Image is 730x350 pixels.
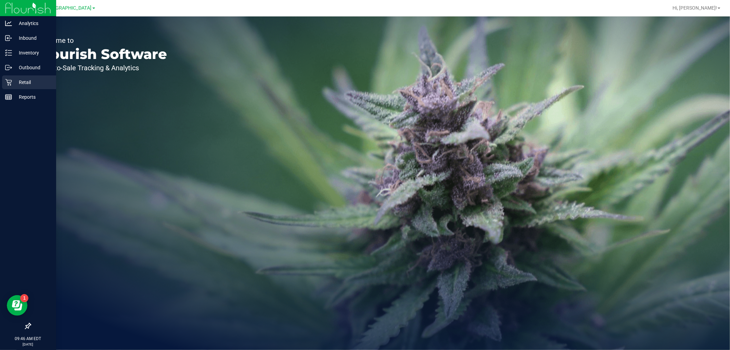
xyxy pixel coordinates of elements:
[673,5,717,11] span: Hi, [PERSON_NAME]!
[3,342,53,347] p: [DATE]
[7,295,27,316] iframe: Resource center
[37,37,167,44] p: Welcome to
[5,20,12,27] inline-svg: Analytics
[12,78,53,86] p: Retail
[45,5,92,11] span: [GEOGRAPHIC_DATA]
[5,64,12,71] inline-svg: Outbound
[5,94,12,100] inline-svg: Reports
[12,49,53,57] p: Inventory
[37,64,167,71] p: Seed-to-Sale Tracking & Analytics
[12,19,53,27] p: Analytics
[20,294,28,302] iframe: Resource center unread badge
[12,34,53,42] p: Inbound
[3,336,53,342] p: 09:46 AM EDT
[5,79,12,86] inline-svg: Retail
[12,63,53,72] p: Outbound
[5,49,12,56] inline-svg: Inventory
[37,47,167,61] p: Flourish Software
[5,35,12,41] inline-svg: Inbound
[12,93,53,101] p: Reports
